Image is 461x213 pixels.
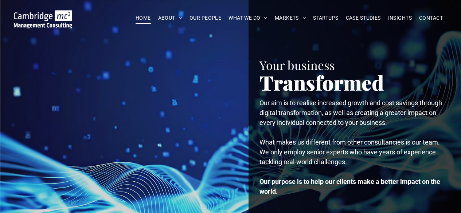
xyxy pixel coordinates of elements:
span: Transformed [259,69,384,96]
a: INSIGHTS [384,12,415,24]
a: OUR PEOPLE [186,12,225,24]
a: STARTUPS [309,12,342,24]
a: WHAT WE DO [225,12,271,24]
a: CONTACT [415,12,446,24]
a: ABOUT [155,12,186,24]
span: Your business [259,57,335,73]
img: Go to Homepage [14,10,73,28]
a: MARKETS [271,12,309,24]
span: What makes us different from other consultancies is our team. We only employ senior experts who h... [259,138,440,166]
strong: Our purpose is to help our clients make a better impact on the world. [259,178,440,195]
span: Our aim is to realise increased growth and cost savings through digital transformation, as well a... [259,99,442,126]
a: Your Business Transformed | Cambridge Management Consulting [14,11,73,19]
a: CASE STUDIES [342,12,384,24]
a: HOME [132,12,155,24]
